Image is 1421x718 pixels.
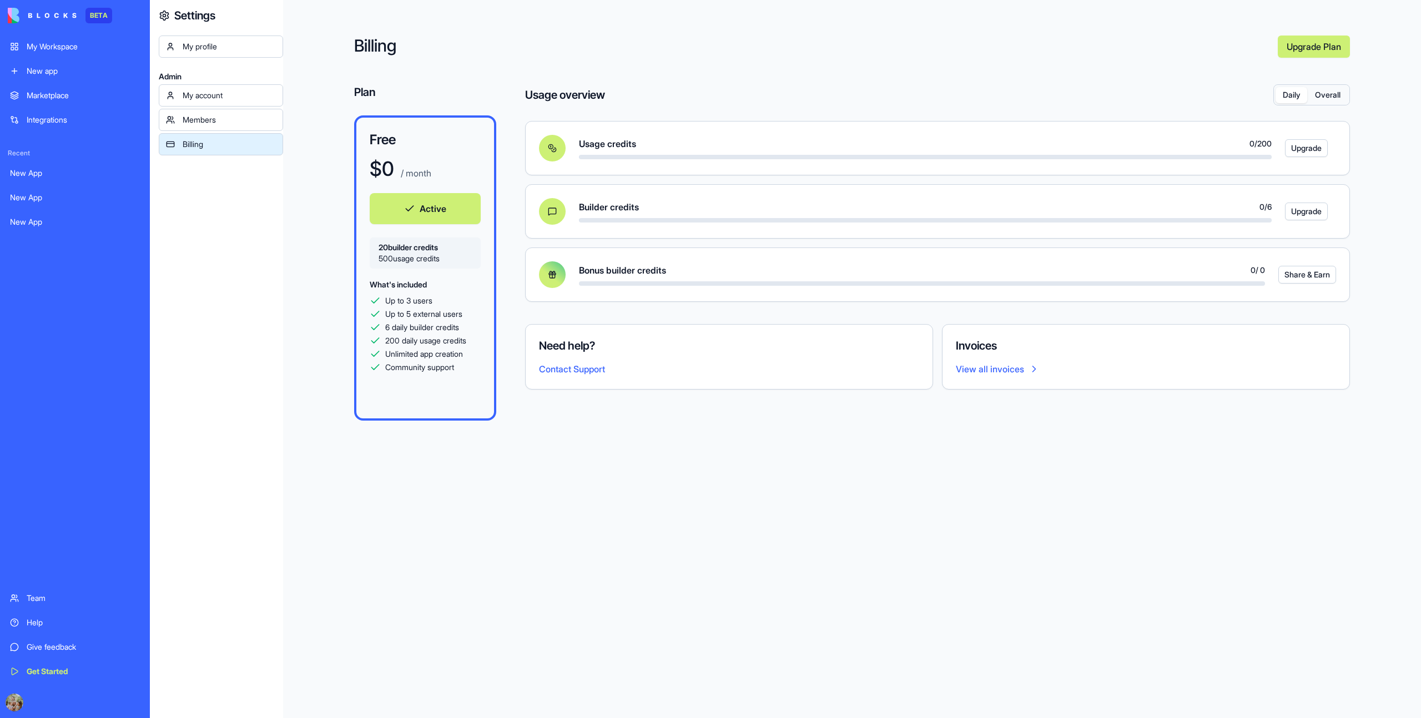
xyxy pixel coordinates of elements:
[3,60,147,82] a: New app
[3,636,147,658] a: Give feedback
[8,8,112,23] a: BETA
[385,335,466,346] span: 200 daily usage credits
[579,137,636,150] span: Usage credits
[385,295,432,306] span: Up to 3 users
[1307,87,1348,103] button: Overall
[27,65,140,77] div: New app
[539,338,919,353] h4: Need help?
[385,309,462,320] span: Up to 5 external users
[354,84,496,100] h4: Plan
[159,109,283,131] a: Members
[539,362,605,376] button: Contact Support
[956,362,1336,376] a: View all invoices
[27,41,140,52] div: My Workspace
[1285,139,1328,157] button: Upgrade
[379,253,472,264] span: 500 usage credits
[27,114,140,125] div: Integrations
[3,36,147,58] a: My Workspace
[1259,201,1272,213] span: 0 / 6
[1285,203,1323,220] a: Upgrade
[159,84,283,107] a: My account
[956,338,1336,353] h4: Invoices
[1278,36,1350,58] a: Upgrade Plan
[10,168,140,179] div: New App
[354,115,496,421] a: Free$0 / monthActive20builder credits500usage creditsWhat's includedUp to 3 usersUp to 5 external...
[174,8,215,23] h4: Settings
[385,348,463,360] span: Unlimited app creation
[3,211,147,233] a: New App
[27,617,140,628] div: Help
[183,139,276,150] div: Billing
[354,36,1269,58] h2: Billing
[3,186,147,209] a: New App
[3,162,147,184] a: New App
[379,242,472,253] span: 20 builder credits
[3,149,147,158] span: Recent
[6,694,23,711] img: ACg8ocLJf540jOyW6C-ENlayckcChApbjOwu2G1sfLYwfiTFR4MlrfxLUg=s96-c
[3,84,147,107] a: Marketplace
[370,280,427,289] span: What's included
[159,71,283,82] span: Admin
[8,8,77,23] img: logo
[183,90,276,101] div: My account
[1278,266,1336,284] button: Share & Earn
[10,216,140,227] div: New App
[183,114,276,125] div: Members
[159,36,283,58] a: My profile
[370,193,481,224] button: Active
[27,641,140,653] div: Give feedback
[385,362,454,373] span: Community support
[27,666,140,677] div: Get Started
[525,87,605,103] h4: Usage overview
[3,109,147,131] a: Integrations
[27,90,140,101] div: Marketplace
[1276,87,1307,103] button: Daily
[1285,139,1323,157] a: Upgrade
[370,158,394,180] h1: $ 0
[27,593,140,604] div: Team
[3,660,147,682] a: Get Started
[399,166,431,180] p: / month
[159,133,283,155] a: Billing
[579,200,639,214] span: Builder credits
[1251,265,1265,276] span: 0 / 0
[85,8,112,23] div: BETA
[183,41,276,52] div: My profile
[1285,203,1328,220] button: Upgrade
[1249,138,1272,149] span: 0 / 200
[10,192,140,203] div: New App
[3,587,147,609] a: Team
[579,264,666,277] span: Bonus builder credits
[370,131,481,149] h3: Free
[385,322,459,333] span: 6 daily builder credits
[3,611,147,634] a: Help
